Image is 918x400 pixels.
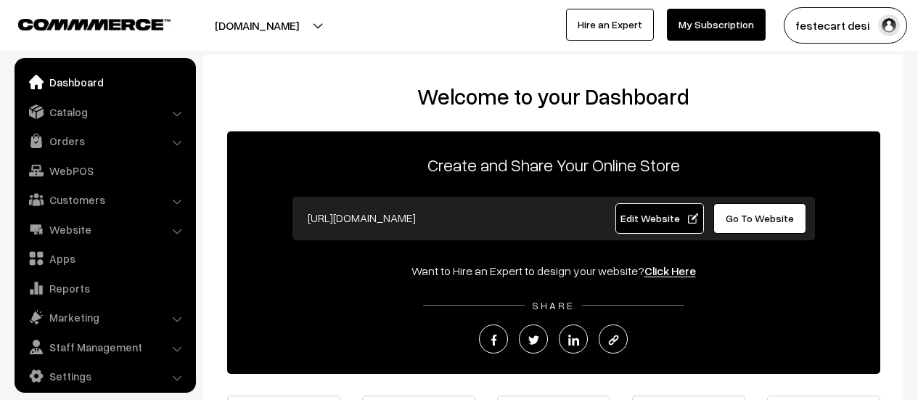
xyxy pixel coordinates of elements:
[18,69,191,95] a: Dashboard
[18,216,191,242] a: Website
[615,203,704,234] a: Edit Website
[227,262,880,279] div: Want to Hire an Expert to design your website?
[18,363,191,389] a: Settings
[18,99,191,125] a: Catalog
[18,158,191,184] a: WebPOS
[726,212,794,224] span: Go To Website
[525,299,582,311] span: SHARE
[644,264,696,278] a: Click Here
[18,187,191,213] a: Customers
[18,19,171,30] img: COMMMERCE
[18,245,191,272] a: Apps
[667,9,766,41] a: My Subscription
[713,203,807,234] a: Go To Website
[18,334,191,360] a: Staff Management
[227,152,880,178] p: Create and Share Your Online Store
[18,15,145,32] a: COMMMERCE
[18,304,191,330] a: Marketing
[18,128,191,154] a: Orders
[784,7,907,44] button: festecart desi
[218,83,889,110] h2: Welcome to your Dashboard
[566,9,654,41] a: Hire an Expert
[878,15,900,36] img: user
[164,7,350,44] button: [DOMAIN_NAME]
[18,275,191,301] a: Reports
[620,212,698,224] span: Edit Website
